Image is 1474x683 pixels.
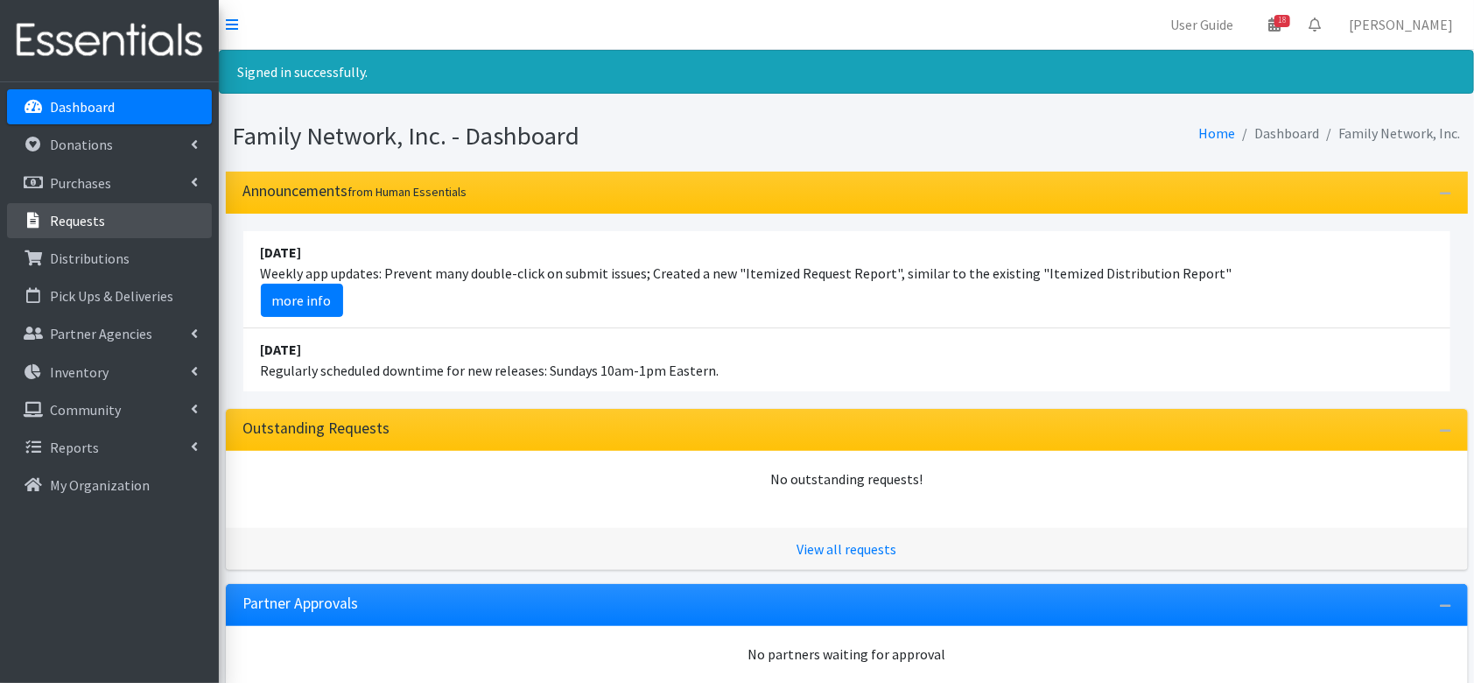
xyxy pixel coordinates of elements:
[243,182,467,201] h3: Announcements
[50,439,99,456] p: Reports
[1236,121,1320,146] li: Dashboard
[1335,7,1467,42] a: [PERSON_NAME]
[219,50,1474,94] div: Signed in successfully.
[1199,124,1236,142] a: Home
[50,325,152,342] p: Partner Agencies
[261,341,302,358] strong: [DATE]
[243,468,1450,489] div: No outstanding requests!
[50,401,121,419] p: Community
[243,595,359,613] h3: Partner Approvals
[1320,121,1461,146] li: Family Network, Inc.
[50,174,111,192] p: Purchases
[1254,7,1295,42] a: 18
[50,212,105,229] p: Requests
[50,363,109,381] p: Inventory
[50,98,115,116] p: Dashboard
[7,89,212,124] a: Dashboard
[1274,15,1290,27] span: 18
[7,241,212,276] a: Distributions
[261,284,343,317] a: more info
[7,127,212,162] a: Donations
[7,392,212,427] a: Community
[7,203,212,238] a: Requests
[261,243,302,261] strong: [DATE]
[7,278,212,313] a: Pick Ups & Deliveries
[243,328,1450,391] li: Regularly scheduled downtime for new releases: Sundays 10am-1pm Eastern.
[797,540,896,558] a: View all requests
[50,250,130,267] p: Distributions
[7,316,212,351] a: Partner Agencies
[7,468,212,503] a: My Organization
[50,287,173,305] p: Pick Ups & Deliveries
[7,165,212,201] a: Purchases
[50,476,150,494] p: My Organization
[233,121,840,151] h1: Family Network, Inc. - Dashboard
[243,644,1450,665] div: No partners waiting for approval
[243,231,1450,328] li: Weekly app updates: Prevent many double-click on submit issues; Created a new "Itemized Request R...
[7,430,212,465] a: Reports
[1156,7,1247,42] a: User Guide
[50,136,113,153] p: Donations
[243,419,390,438] h3: Outstanding Requests
[7,11,212,70] img: HumanEssentials
[348,184,467,200] small: from Human Essentials
[7,355,212,390] a: Inventory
